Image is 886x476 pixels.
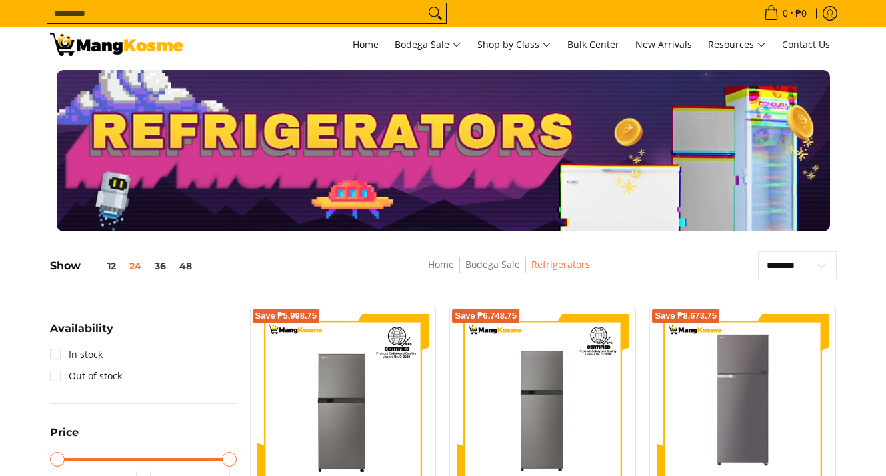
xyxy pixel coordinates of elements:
[331,257,687,287] nav: Breadcrumbs
[793,9,809,18] span: ₱0
[477,37,551,53] span: Shop by Class
[255,312,317,320] span: Save ₱5,998.75
[346,27,385,63] a: Home
[465,258,520,271] a: Bodega Sale
[708,37,766,53] span: Resources
[81,261,123,271] button: 12
[148,261,173,271] button: 36
[635,38,692,51] span: New Arrivals
[425,3,446,23] button: Search
[629,27,699,63] a: New Arrivals
[50,323,113,334] span: Availability
[760,6,811,21] span: •
[655,312,717,320] span: Save ₱8,673.75
[50,323,113,344] summary: Open
[775,27,837,63] a: Contact Us
[50,365,122,387] a: Out of stock
[173,261,199,271] button: 48
[50,427,79,448] summary: Open
[50,259,199,273] h5: Show
[353,38,379,51] span: Home
[561,27,626,63] a: Bulk Center
[50,427,79,438] span: Price
[782,38,830,51] span: Contact Us
[701,27,773,63] a: Resources
[531,258,590,271] a: Refrigerators
[197,27,837,63] nav: Main Menu
[455,312,517,320] span: Save ₱6,748.75
[781,9,790,18] span: 0
[50,33,183,56] img: Bodega Sale Refrigerator l Mang Kosme: Home Appliances Warehouse Sale | Page 2
[567,38,619,51] span: Bulk Center
[50,344,103,365] a: In stock
[428,258,454,271] a: Home
[388,27,468,63] a: Bodega Sale
[123,261,148,271] button: 24
[395,37,461,53] span: Bodega Sale
[471,27,558,63] a: Shop by Class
